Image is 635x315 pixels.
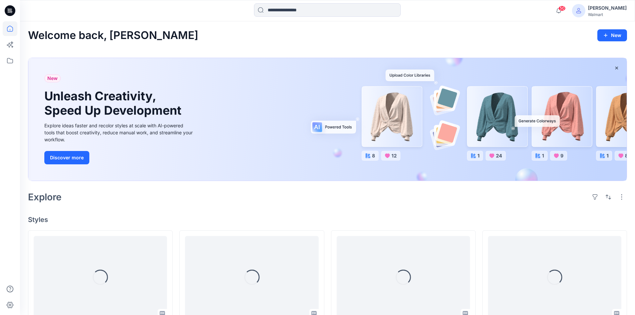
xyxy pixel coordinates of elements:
[597,29,627,41] button: New
[588,4,627,12] div: [PERSON_NAME]
[47,74,58,82] span: New
[28,216,627,224] h4: Styles
[44,151,194,164] a: Discover more
[44,151,89,164] button: Discover more
[588,12,627,17] div: Walmart
[28,192,62,202] h2: Explore
[44,89,184,118] h1: Unleash Creativity, Speed Up Development
[28,29,198,42] h2: Welcome back, [PERSON_NAME]
[576,8,581,13] svg: avatar
[44,122,194,143] div: Explore ideas faster and recolor styles at scale with AI-powered tools that boost creativity, red...
[558,6,566,11] span: 50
